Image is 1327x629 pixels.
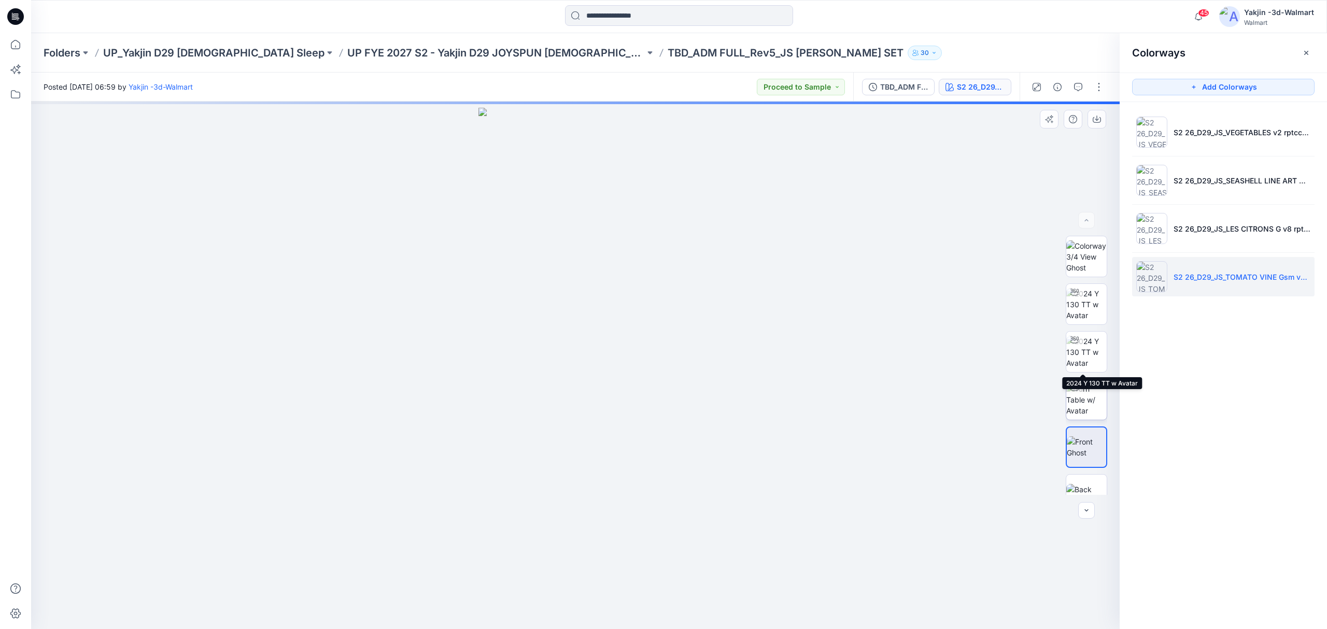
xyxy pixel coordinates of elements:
[1132,47,1185,59] h2: Colorways
[1136,165,1167,196] img: S2 26_D29_JS_SEASHELL LINE ART G v5 rptcc_CW1_NAVY WATER_WM/S2 26_D29_JS_SEASHELL LINE ART v1 rpt...
[1174,127,1310,138] p: S2 26_D29_JS_VEGETABLES v2 rptcc_CW19_PEACH FUZZ_WM
[1066,336,1107,368] img: 2024 Y 130 TT w Avatar
[1244,19,1314,26] div: Walmart
[1136,213,1167,244] img: S2 26_D29_JS_LES CITRONS G v8 rptcc_CW5_NAVY WATER_WM
[1174,223,1310,234] p: S2 26_D29_JS_LES CITRONS G v8 rptcc_CW5_NAVY WATER_WM
[103,46,324,60] a: UP_Yakjin D29 [DEMOGRAPHIC_DATA] Sleep
[478,108,672,629] img: eyJhbGciOiJIUzI1NiIsImtpZCI6IjAiLCJzbHQiOiJzZXMiLCJ0eXAiOiJKV1QifQ.eyJkYXRhIjp7InR5cGUiOiJzdG9yYW...
[1066,288,1107,321] img: 2024 Y 130 TT w Avatar
[1066,240,1107,273] img: Colorway 3/4 View Ghost
[1049,79,1066,95] button: Details
[1136,261,1167,292] img: S2 26_D29_JS_TOMATO VINE Gsm v4 rptcc_CW2_PEACH FUZZ_WM_S2 26_D29_JS_TOMATO GINGHAM v2 rptcc_CW10...
[921,47,929,59] p: 30
[1219,6,1240,27] img: avatar
[1198,9,1209,17] span: 45
[1136,117,1167,148] img: S2 26_D29_JS_VEGETABLES v2 rptcc_CW19_PEACH FUZZ_WM
[880,81,928,93] div: TBD_ADM FULL_Rev5_JS OPP PJ SET
[1132,79,1315,95] button: Add Colorways
[44,81,193,92] span: Posted [DATE] 06:59 by
[1174,175,1310,186] p: S2 26_D29_JS_SEASHELL LINE ART G v5 rptcc_CW1_NAVY WATER_WM/S2 26_D29_JS_SEASHELL LINE ART v1 rpt...
[129,82,193,91] a: Yakjin -3d-Walmart
[1244,6,1314,19] div: Yakjin -3d-Walmart
[44,46,80,60] a: Folders
[1066,383,1107,416] img: Turn Table w/ Avatar
[668,46,904,60] p: TBD_ADM FULL_Rev5_JS [PERSON_NAME] SET
[862,79,935,95] button: TBD_ADM FULL_Rev5_JS [PERSON_NAME] SET
[1067,436,1106,458] img: Front Ghost
[939,79,1011,95] button: S2 26_D29_JS_TOMATO VINE Gsm v4 rptcc_CW2_PEACH FUZZ_WM_S2 26_D29_JS_TOMATO GINGHAM v2 rptcc_CW10...
[908,46,942,60] button: 30
[957,81,1005,93] div: S2 26_D29_JS_TOMATO VINE Gsm v4 rptcc_CW2_PEACH FUZZ_WM_S2 26_D29_JS_TOMATO GINGHAM v2 rptcc_CW10...
[1174,271,1310,282] p: S2 26_D29_JS_TOMATO VINE Gsm v4 rptcc_CW2_PEACH FUZZ_WM_S2 26_D29_JS_TOMATO GINGHAM v2 rptcc_CW10...
[1066,484,1107,506] img: Back Ghost
[347,46,645,60] a: UP FYE 2027 S2 - Yakjin D29 JOYSPUN [DEMOGRAPHIC_DATA] Sleepwear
